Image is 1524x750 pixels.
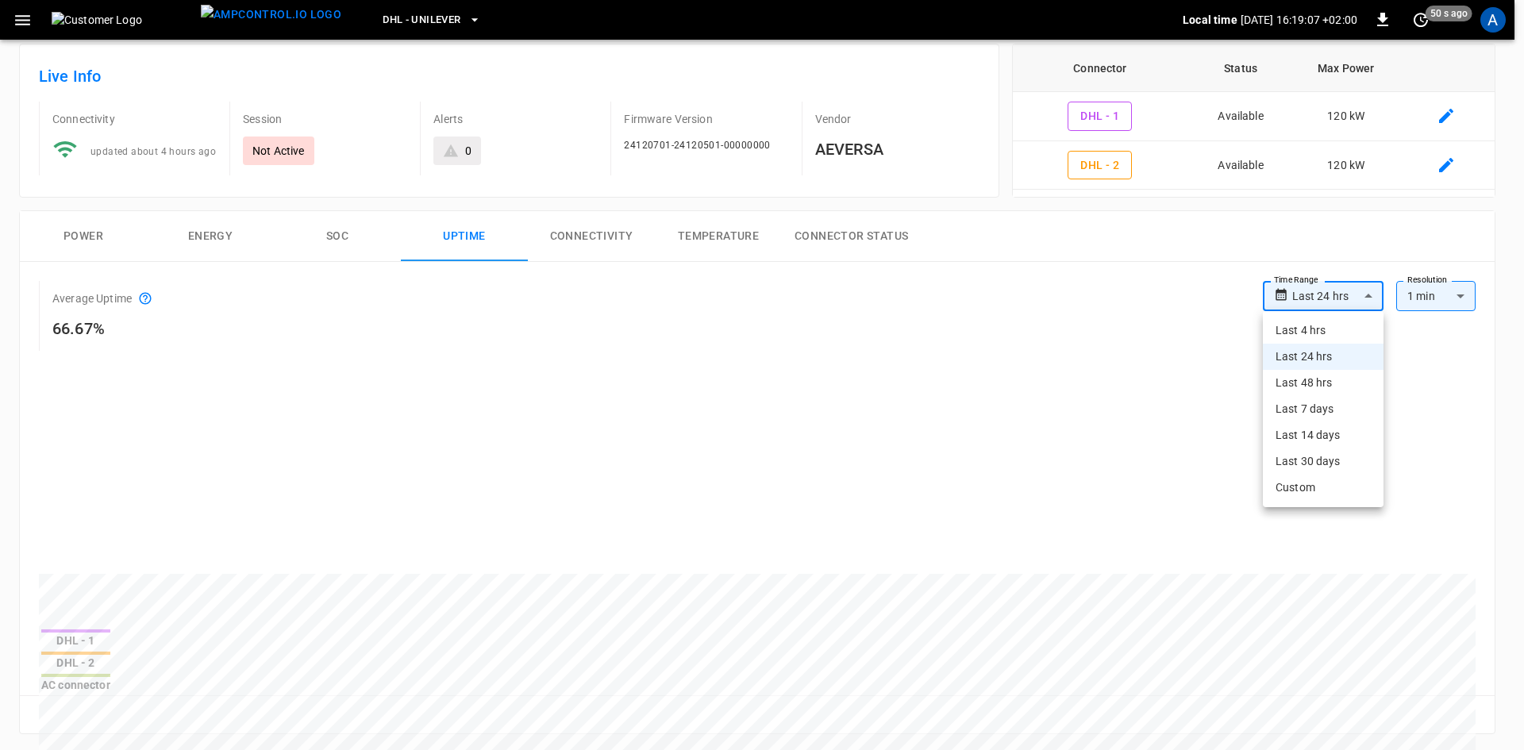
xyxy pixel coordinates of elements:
[1263,396,1384,422] li: Last 7 days
[1263,422,1384,448] li: Last 14 days
[1263,344,1384,370] li: Last 24 hrs
[1263,475,1384,501] li: Custom
[1263,448,1384,475] li: Last 30 days
[1263,370,1384,396] li: Last 48 hrs
[1263,317,1384,344] li: Last 4 hrs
